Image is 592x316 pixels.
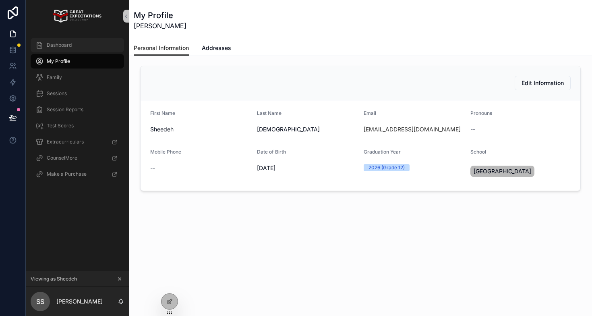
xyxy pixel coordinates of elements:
[31,135,124,149] a: Extracurriculars
[470,149,486,155] span: School
[134,21,186,31] span: [PERSON_NAME]
[257,164,357,172] span: [DATE]
[150,110,175,116] span: First Name
[47,139,84,145] span: Extracurriculars
[150,164,155,172] span: --
[257,110,282,116] span: Last Name
[257,125,357,133] span: [DEMOGRAPHIC_DATA]
[202,41,231,57] a: Addresses
[47,106,83,113] span: Session Reports
[31,86,124,101] a: Sessions
[47,58,70,64] span: My Profile
[31,118,124,133] a: Test Scores
[474,167,531,175] span: [GEOGRAPHIC_DATA]
[26,32,129,192] div: scrollable content
[31,38,124,52] a: Dashboard
[364,125,461,133] a: [EMAIL_ADDRESS][DOMAIN_NAME]
[31,70,124,85] a: Family
[31,151,124,165] a: CounselMore
[470,125,475,133] span: --
[56,297,103,306] p: [PERSON_NAME]
[47,74,62,81] span: Family
[47,155,77,161] span: CounselMore
[36,297,44,306] span: SS
[515,76,571,90] button: Edit Information
[470,110,492,116] span: Pronouns
[150,149,181,155] span: Mobile Phone
[368,164,405,171] div: 2026 (Grade 12)
[134,44,189,52] span: Personal Information
[364,110,376,116] span: Email
[134,10,186,21] h1: My Profile
[47,42,72,48] span: Dashboard
[53,10,101,23] img: App logo
[257,149,286,155] span: Date of Birth
[202,44,231,52] span: Addresses
[522,79,564,87] span: Edit Information
[364,149,401,155] span: Graduation Year
[31,276,77,282] span: Viewing as Sheedeh
[47,171,87,177] span: Make a Purchase
[31,102,124,117] a: Session Reports
[150,125,250,133] span: Sheedeh
[134,41,189,56] a: Personal Information
[31,54,124,69] a: My Profile
[47,123,74,129] span: Test Scores
[31,167,124,181] a: Make a Purchase
[47,90,67,97] span: Sessions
